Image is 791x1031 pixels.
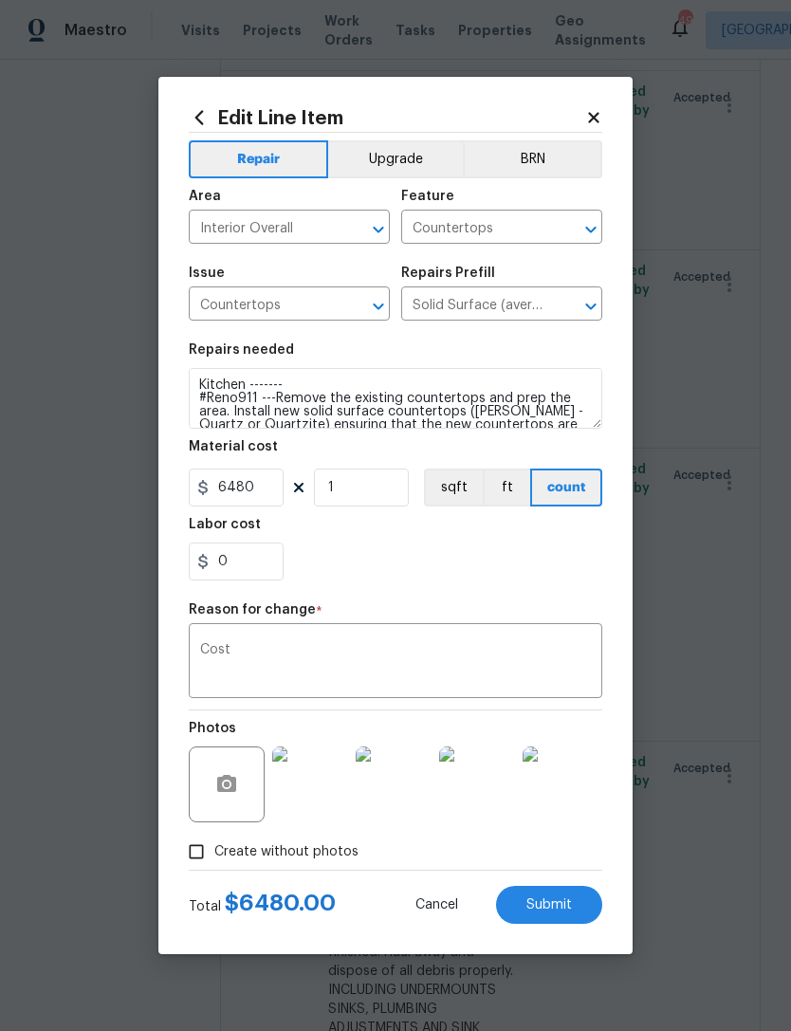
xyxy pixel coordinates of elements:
[415,898,458,912] span: Cancel
[328,140,464,178] button: Upgrade
[189,140,328,178] button: Repair
[401,190,454,203] h5: Feature
[424,469,483,506] button: sqft
[189,603,316,617] h5: Reason for change
[214,842,359,862] span: Create without photos
[189,267,225,280] h5: Issue
[483,469,530,506] button: ft
[365,293,392,320] button: Open
[526,898,572,912] span: Submit
[365,216,392,243] button: Open
[225,892,336,914] span: $ 6480.00
[189,440,278,453] h5: Material cost
[189,722,236,735] h5: Photos
[401,267,495,280] h5: Repairs Prefill
[189,518,261,531] h5: Labor cost
[578,293,604,320] button: Open
[496,886,602,924] button: Submit
[463,140,602,178] button: BRN
[578,216,604,243] button: Open
[189,343,294,357] h5: Repairs needed
[189,107,585,128] h2: Edit Line Item
[189,190,221,203] h5: Area
[189,893,336,916] div: Total
[385,886,488,924] button: Cancel
[200,643,591,683] textarea: Cost
[189,368,602,429] textarea: Kitchen ------- #Reno911 ---Remove the existing countertops and prep the area. Install new solid ...
[530,469,602,506] button: count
